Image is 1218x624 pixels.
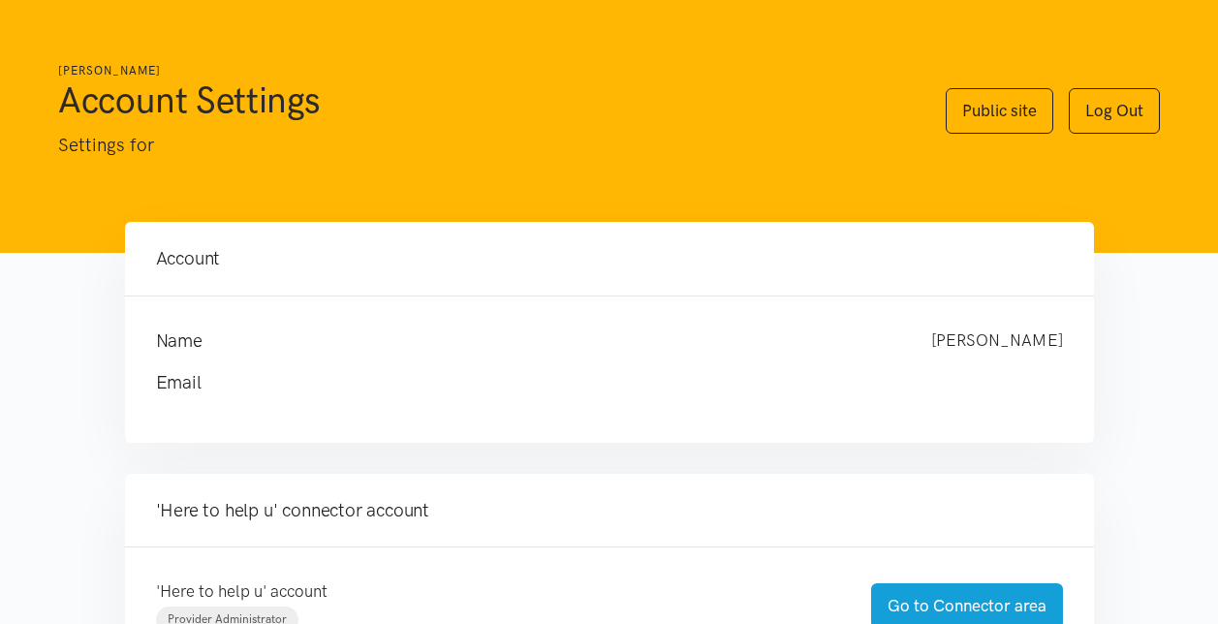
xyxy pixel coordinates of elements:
[912,328,1082,355] div: [PERSON_NAME]
[156,245,1063,272] h4: Account
[156,497,1063,524] h4: 'Here to help u' connector account
[58,77,907,123] h1: Account Settings
[156,578,832,605] p: 'Here to help u' account
[156,328,892,355] h4: Name
[58,131,907,160] p: Settings for
[946,88,1053,134] a: Public site
[1069,88,1160,134] a: Log Out
[156,369,1024,396] h4: Email
[58,62,907,80] h6: [PERSON_NAME]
